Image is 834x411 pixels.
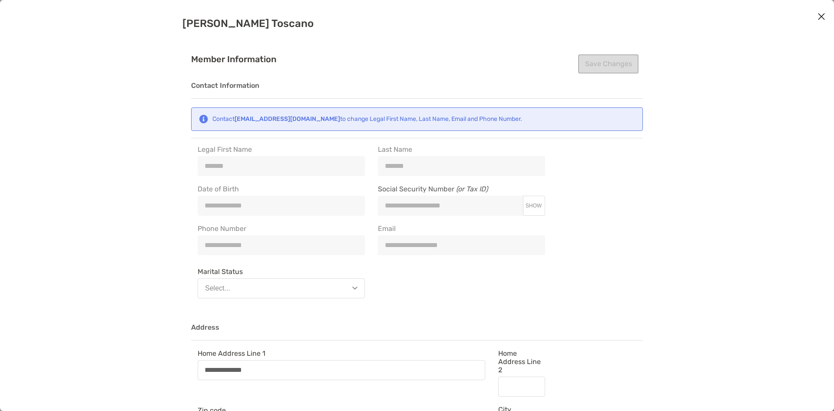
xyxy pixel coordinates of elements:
span: Phone Number [198,224,365,233]
input: Social Security Number (or Tax ID)SHOW [378,202,523,209]
div: Contact to change Legal First Name, Last Name, Email and Phone Number. [212,115,522,123]
h3: Contact Information [191,82,643,99]
input: Date of Birth [198,202,364,209]
h4: Member Information [191,54,643,64]
strong: [EMAIL_ADDRESS][DOMAIN_NAME] [235,115,340,123]
input: Home Address Line 2 [499,383,545,390]
span: Last Name [378,145,545,154]
button: Select... [198,278,365,298]
span: Date of Birth [198,185,365,193]
button: Close modal [815,10,828,23]
span: Home Address Line 2 [498,349,545,374]
i: (or Tax ID) [456,185,488,193]
input: Home Address Line 1 [198,366,485,374]
span: SHOW [526,203,542,209]
input: Last Name [378,162,545,170]
input: Phone Number [198,241,364,249]
span: Home Address Line 1 [198,349,485,358]
div: Select... [205,284,230,292]
img: Open dropdown arrow [352,287,357,290]
input: Email [378,241,545,249]
img: Notification icon [199,115,209,124]
h3: Address [191,324,643,341]
span: Social Security Number [378,185,545,196]
span: Legal First Name [198,145,365,154]
button: Social Security Number (or Tax ID) [523,202,545,209]
span: Email [378,224,545,233]
span: Marital Status [198,267,365,276]
h2: [PERSON_NAME] Toscano [182,17,652,30]
input: Legal First Name [198,162,364,170]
